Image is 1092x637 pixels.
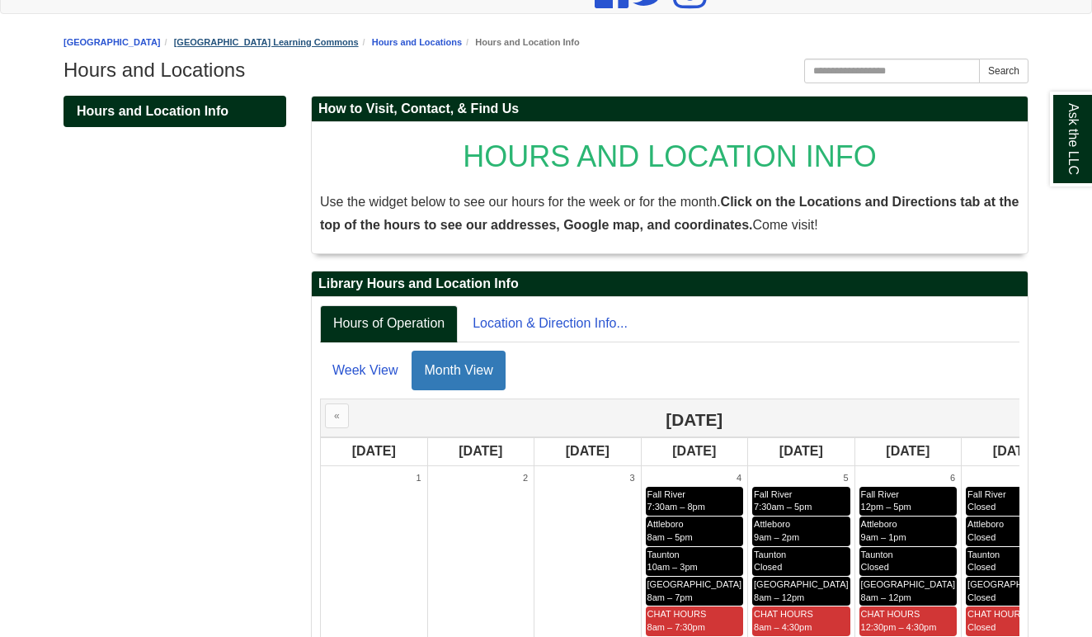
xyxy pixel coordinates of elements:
[462,35,580,50] li: Hours and Location Info
[427,438,534,466] th: [DATE]
[647,562,698,572] span: 10am – 3pm
[754,578,849,592] div: [GEOGRAPHIC_DATA]
[967,608,1062,621] div: CHAT HOURS
[967,592,996,602] span: Closed
[320,305,458,342] a: Hours of Operation
[861,502,911,512] span: 12pm – 5pm
[64,96,286,127] a: Hours and Location Info
[666,408,723,432] span: [DATE]
[967,502,996,512] span: Closed
[647,502,705,512] span: 7:30am – 8pm
[754,549,849,562] div: Taunton
[412,351,505,390] a: Month View
[647,592,693,602] span: 8am – 7pm
[861,578,956,592] div: [GEOGRAPHIC_DATA]
[748,438,855,466] th: [DATE]
[861,562,889,572] span: Closed
[647,488,742,502] div: Fall River
[64,37,161,47] a: [GEOGRAPHIC_DATA]
[967,518,1062,531] div: Attleboro
[647,578,742,592] div: [GEOGRAPHIC_DATA]
[967,532,996,542] span: Closed
[320,351,410,390] a: Week View
[861,532,906,542] span: 9am – 1pm
[647,622,705,632] span: 8am – 7:30pm
[859,470,958,487] div: 6
[967,578,1062,592] div: [GEOGRAPHIC_DATA]
[854,438,962,466] th: [DATE]
[64,96,286,127] div: Guide Pages
[967,549,1062,562] div: Taunton
[967,562,996,572] span: Closed
[861,488,956,502] div: Fall River
[64,35,1028,50] nav: breadcrumb
[754,592,804,602] span: 8am – 12pm
[64,59,1028,82] h1: Hours and Locations
[325,470,423,487] div: 1
[312,97,1028,122] h2: How to Visit, Contact, & Find Us
[861,592,911,602] span: 8am – 12pm
[647,532,693,542] span: 8am – 5pm
[861,608,956,621] div: CHAT HOURS
[754,532,799,542] span: 9am – 2pm
[646,470,744,487] div: 4
[647,549,742,562] div: Taunton
[754,502,812,512] span: 7:30am – 5pm
[754,562,782,572] span: Closed
[647,608,742,621] div: CHAT HOURS
[966,470,1064,487] div: 7
[754,608,849,621] div: CHAT HOURS
[539,470,637,487] div: 3
[979,59,1028,83] button: Search
[459,305,641,342] a: Location & Direction Info...
[967,488,1062,502] div: Fall River
[432,470,530,487] div: 2
[321,438,428,466] th: [DATE]
[754,622,812,632] span: 8am – 4:30pm
[754,518,849,531] div: Attleboro
[641,438,748,466] th: [DATE]
[534,438,642,466] th: [DATE]
[77,104,228,118] span: Hours and Location Info
[861,622,937,632] span: 12:30pm – 4:30pm
[754,488,849,502] div: Fall River
[962,438,1069,466] th: [DATE]
[320,195,1019,232] span: Use the widget below to see our hours for the week or for the month. Come visit!
[174,37,359,47] a: [GEOGRAPHIC_DATA] Learning Commons
[372,37,462,47] a: Hours and Locations
[647,518,742,531] div: Attleboro
[861,518,956,531] div: Attleboro
[752,470,850,487] div: 5
[312,271,1028,297] h2: Library Hours and Location Info
[325,403,349,428] button: «
[861,549,956,562] div: Taunton
[463,139,876,173] span: HOURS AND LOCATION INFO
[967,622,996,632] span: Closed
